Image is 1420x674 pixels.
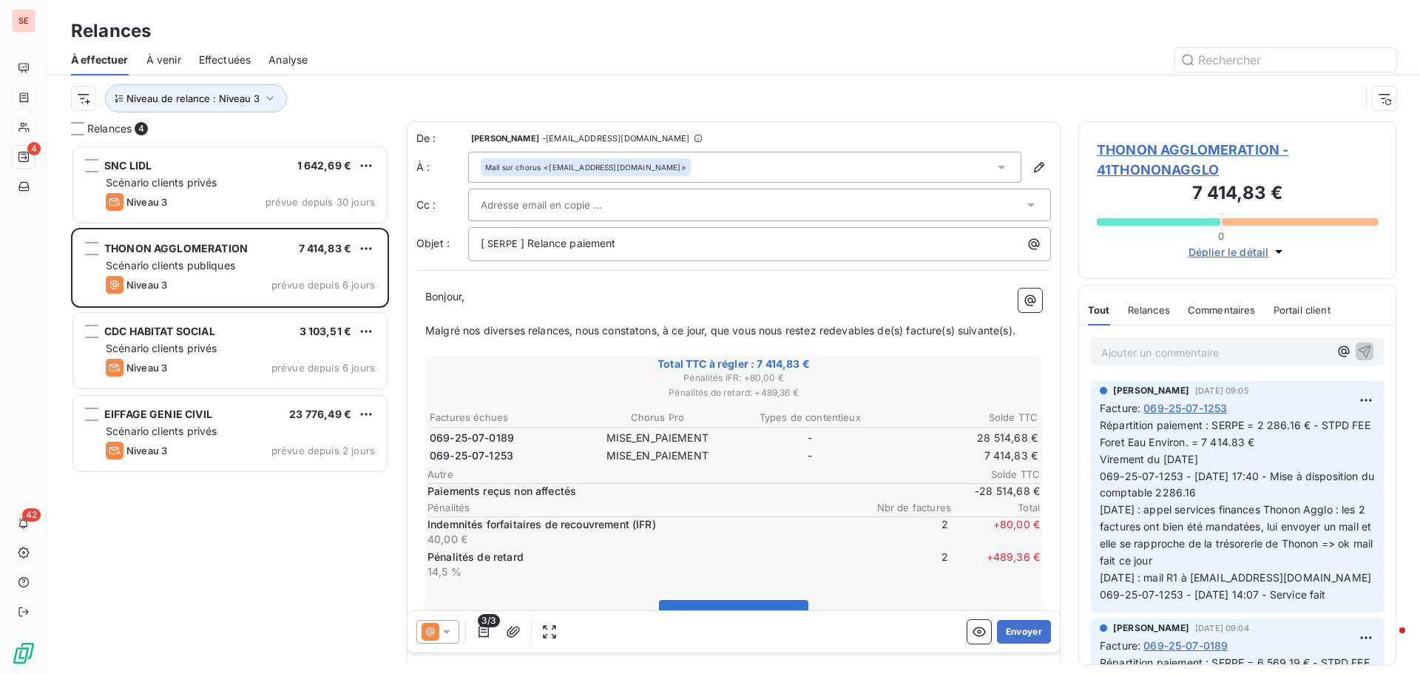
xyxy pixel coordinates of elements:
span: Total [951,502,1040,513]
td: 28 514,68 € [887,430,1039,446]
th: Factures échues [429,410,581,425]
span: Répartition paiement : SERPE = 2 286.16 € - STPD FEE Foret Eau Environ. = 7 414.83 € Virement du ... [1100,419,1377,601]
td: - [734,448,886,464]
span: Bonjour, [425,290,464,303]
div: grid [71,145,389,674]
label: À : [416,160,468,175]
span: Facture : [1100,400,1140,416]
span: Scénario clients privés [106,425,217,437]
td: - [734,430,886,446]
span: Solde TTC [951,468,1040,480]
span: Relances [1128,304,1170,316]
span: Relances [87,121,132,136]
span: Portail client [1274,304,1331,316]
span: Pénalités de retard : + 489,36 € [427,386,1040,400]
span: 2 [859,550,948,579]
span: ] Relance paiement [521,237,616,249]
button: Déplier le détail [1184,243,1291,260]
span: prévue depuis 6 jours [271,279,375,291]
span: prévue depuis 2 jours [271,445,375,456]
span: Scénario clients publiques [106,259,235,272]
span: À venir [146,53,181,67]
input: Adresse email en copie ... [481,194,640,216]
th: Solde TTC [887,410,1039,425]
span: Niveau 3 [126,362,167,374]
h3: Relances [71,18,151,44]
span: Tout [1088,304,1110,316]
span: - [EMAIL_ADDRESS][DOMAIN_NAME] [542,134,689,143]
span: Analyse [268,53,308,67]
span: Paiements reçus non affectés [427,484,948,499]
td: 7 414,83 € [887,448,1039,464]
span: Pénalités IFR : + 80,00 € [427,371,1040,385]
th: Types de contentieux [734,410,886,425]
div: <[EMAIL_ADDRESS][DOMAIN_NAME]> [485,162,686,172]
span: + 489,36 € [951,550,1040,579]
span: À effectuer [71,53,129,67]
span: Commentaires [1188,304,1256,316]
span: [DATE] 09:04 [1195,624,1249,633]
span: [DATE] 09:05 [1195,386,1249,395]
button: Envoyer [997,620,1051,644]
span: Malgré nos diverses relances, nous constatons, à ce jour, que vous nous restez redevables de(s) f... [425,324,1015,337]
span: Nbr de factures [862,502,951,513]
span: [PERSON_NAME] [1113,384,1189,397]
p: Indemnités forfaitaires de recouvrement (IFR) [427,517,856,532]
span: 0 [1218,230,1224,242]
span: De : [416,131,468,146]
td: MISE_EN_PAIEMENT [582,448,734,464]
span: Mail sur chorus [485,162,541,172]
span: Total TTC à régler : 7 414,83 € [427,357,1040,371]
span: -28 514,68 € [951,484,1040,499]
span: 2 [859,517,948,547]
span: prévue depuis 30 jours [266,196,375,208]
span: [PERSON_NAME] [1113,621,1189,635]
span: EIFFAGE GENIE CIVIL [104,408,212,420]
span: THONON AGGLOMERATION - 41THONONAGGLO [1097,140,1378,180]
span: 069-25-07-0189 [430,431,514,445]
img: Logo LeanPay [12,641,35,665]
span: Autre [427,468,951,480]
span: 3 103,51 € [300,325,352,337]
span: Niveau 3 [126,196,167,208]
span: 069-25-07-1253 [1143,400,1227,416]
span: 4 [27,142,41,155]
span: Facture : [1100,638,1140,653]
td: MISE_EN_PAIEMENT [582,430,734,446]
span: [ [481,237,484,249]
label: Cc : [416,198,468,212]
input: Rechercher [1174,48,1396,72]
span: Scénario clients privés [106,176,217,189]
span: Niveau de relance : Niveau 3 [126,92,260,104]
span: 069-25-07-0189 [1143,638,1228,653]
span: Objet : [416,237,450,249]
span: SNC LIDL [104,159,152,172]
span: Scénario clients privés [106,342,217,354]
span: 069-25-07-1253 [430,448,513,463]
p: Pénalités de retard [427,550,856,565]
span: 42 [22,508,41,522]
span: Niveau 3 [126,279,167,291]
span: 4 [135,122,148,135]
span: 1 642,69 € [297,159,352,172]
span: SERPE [485,236,520,253]
p: 40,00 € [427,532,856,547]
span: 23 776,49 € [289,408,351,420]
span: Niveau 3 [126,445,167,456]
span: Effectuées [199,53,251,67]
div: SE [12,9,35,33]
span: THONON AGGLOMERATION [104,242,248,255]
span: + 80,00 € [951,517,1040,547]
th: Chorus Pro [582,410,734,425]
span: prévue depuis 6 jours [271,362,375,374]
iframe: Intercom live chat [1370,624,1405,659]
button: Niveau de relance : Niveau 3 [105,84,287,112]
span: 3/3 [478,614,500,627]
p: 14,5 % [427,565,856,579]
span: CDC HABITAT SOCIAL [104,325,215,337]
h3: 7 414,83 € [1097,180,1378,209]
span: Pénalités [427,502,862,513]
span: 7 414,83 € [299,242,352,255]
span: [PERSON_NAME] [471,134,539,143]
span: Déplier le détail [1189,244,1269,260]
